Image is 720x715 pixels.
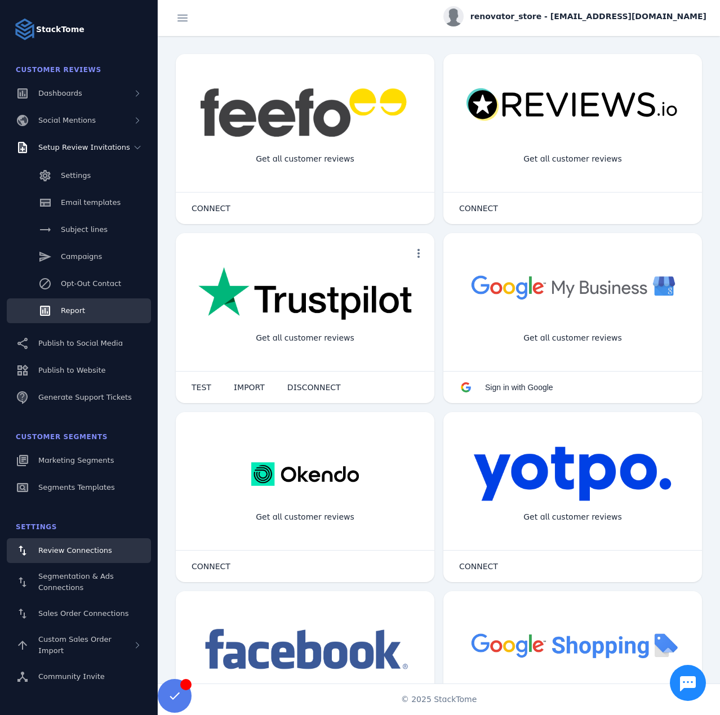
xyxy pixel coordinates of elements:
[7,448,151,473] a: Marketing Segments
[61,198,121,207] span: Email templates
[276,376,352,399] button: DISCONNECT
[247,323,363,353] div: Get all customer reviews
[448,197,509,220] button: CONNECT
[38,339,123,347] span: Publish to Social Media
[38,609,128,618] span: Sales Order Connections
[7,565,151,599] a: Segmentation & Ads Connections
[459,204,498,212] span: CONNECT
[38,143,130,151] span: Setup Review Invitations
[61,306,85,315] span: Report
[7,163,151,188] a: Settings
[192,204,230,212] span: CONNECT
[192,383,211,391] span: TEST
[38,393,132,401] span: Generate Support Tickets
[448,376,565,399] button: Sign in with Google
[514,323,631,353] div: Get all customer reviews
[7,385,151,410] a: Generate Support Tickets
[485,383,553,392] span: Sign in with Google
[247,502,363,532] div: Get all customer reviews
[192,562,230,570] span: CONNECT
[470,11,706,23] span: renovator_store - [EMAIL_ADDRESS][DOMAIN_NAME]
[61,252,102,261] span: Campaigns
[7,538,151,563] a: Review Connections
[473,446,672,502] img: yotpo.png
[38,572,114,592] span: Segmentation & Ads Connections
[16,66,101,74] span: Customer Reviews
[7,601,151,626] a: Sales Order Connections
[180,376,223,399] button: TEST
[287,383,341,391] span: DISCONNECT
[7,475,151,500] a: Segments Templates
[443,6,706,26] button: renovator_store - [EMAIL_ADDRESS][DOMAIN_NAME]
[14,18,36,41] img: Logo image
[180,555,242,578] button: CONNECT
[466,267,679,307] img: googlebusiness.png
[506,681,639,711] div: Import Products from Google
[466,88,679,122] img: reviewsio.svg
[7,244,151,269] a: Campaigns
[38,116,96,124] span: Social Mentions
[7,331,151,356] a: Publish to Social Media
[16,523,57,531] span: Settings
[38,635,112,655] span: Custom Sales Order Import
[443,6,464,26] img: profile.jpg
[61,279,121,288] span: Opt-Out Contact
[401,694,477,705] span: © 2025 StackTome
[514,502,631,532] div: Get all customer reviews
[234,383,265,391] span: IMPORT
[7,298,151,323] a: Report
[61,225,108,234] span: Subject lines
[180,197,242,220] button: CONNECT
[38,456,114,464] span: Marketing Segments
[223,376,276,399] button: IMPORT
[247,144,363,174] div: Get all customer reviews
[7,271,151,296] a: Opt-Out Contact
[407,242,430,265] button: more
[16,433,108,441] span: Customer Segments
[38,672,105,681] span: Community Invite
[38,366,105,374] span: Publish to Website
[38,89,82,97] span: Dashboards
[466,625,679,665] img: googleshopping.png
[38,483,115,491] span: Segments Templates
[7,217,151,242] a: Subject lines
[198,88,412,137] img: feefo.png
[198,625,412,675] img: facebook.png
[251,446,359,502] img: okendo.webp
[61,171,91,180] span: Settings
[7,358,151,383] a: Publish to Website
[198,267,412,322] img: trustpilot.png
[36,24,85,35] strong: StackTome
[38,546,112,555] span: Review Connections
[459,562,498,570] span: CONNECT
[448,555,509,578] button: CONNECT
[7,664,151,689] a: Community Invite
[7,190,151,215] a: Email templates
[514,144,631,174] div: Get all customer reviews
